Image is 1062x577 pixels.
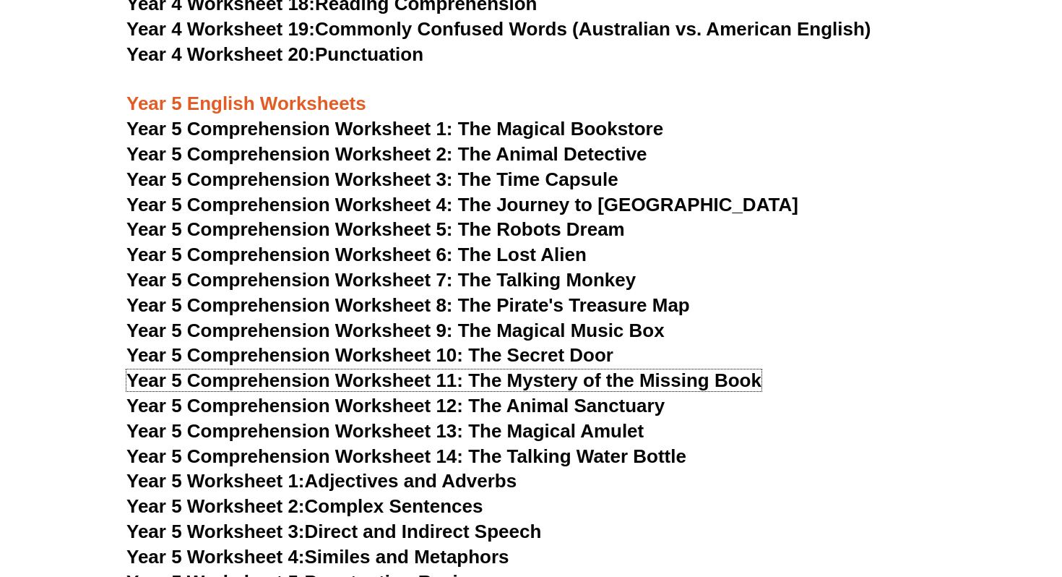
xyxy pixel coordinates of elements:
a: Year 5 Comprehension Worksheet 6: The Lost Alien [126,244,587,265]
a: Year 5 Worksheet 2:Complex Sentences [126,495,483,517]
span: Year 5 Worksheet 4: [126,546,305,568]
h3: Year 5 English Worksheets [126,68,936,117]
a: Year 5 Comprehension Worksheet 8: The Pirate's Treasure Map [126,294,690,316]
span: Year 5 Worksheet 3: [126,521,305,542]
a: Year 5 Comprehension Worksheet 13: The Magical Amulet [126,420,644,442]
span: Year 4 Worksheet 19: [126,18,315,40]
a: Year 5 Comprehension Worksheet 4: The Journey to [GEOGRAPHIC_DATA] [126,194,798,215]
a: Year 5 Comprehension Worksheet 9: The Magical Music Box [126,320,665,341]
a: Year 5 Comprehension Worksheet 7: The Talking Monkey [126,269,636,291]
a: Year 5 Comprehension Worksheet 11: The Mystery of the Missing Book [126,369,761,391]
a: Year 5 Worksheet 1:Adjectives and Adverbs [126,470,517,492]
a: Year 5 Comprehension Worksheet 14: The Talking Water Bottle [126,445,686,467]
a: Year 5 Comprehension Worksheet 10: The Secret Door [126,344,613,366]
a: Year 5 Comprehension Worksheet 2: The Animal Detective [126,143,647,165]
span: Year 5 Worksheet 2: [126,495,305,517]
a: Year 5 Comprehension Worksheet 3: The Time Capsule [126,168,618,190]
a: Year 5 Comprehension Worksheet 1: The Magical Bookstore [126,118,663,140]
a: Year 4 Worksheet 20:Punctuation [126,43,423,65]
a: Year 5 Comprehension Worksheet 5: The Robots Dream [126,218,625,240]
iframe: Chat Widget [814,414,1062,577]
a: Year 5 Worksheet 3:Direct and Indirect Speech [126,521,541,542]
span: Year 4 Worksheet 20: [126,43,315,65]
a: Year 5 Comprehension Worksheet 12: The Animal Sanctuary [126,395,665,416]
a: Year 5 Worksheet 4:Similes and Metaphors [126,546,509,568]
span: Year 5 Worksheet 1: [126,470,305,492]
a: Year 4 Worksheet 19:Commonly Confused Words (Australian vs. American English) [126,18,871,40]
